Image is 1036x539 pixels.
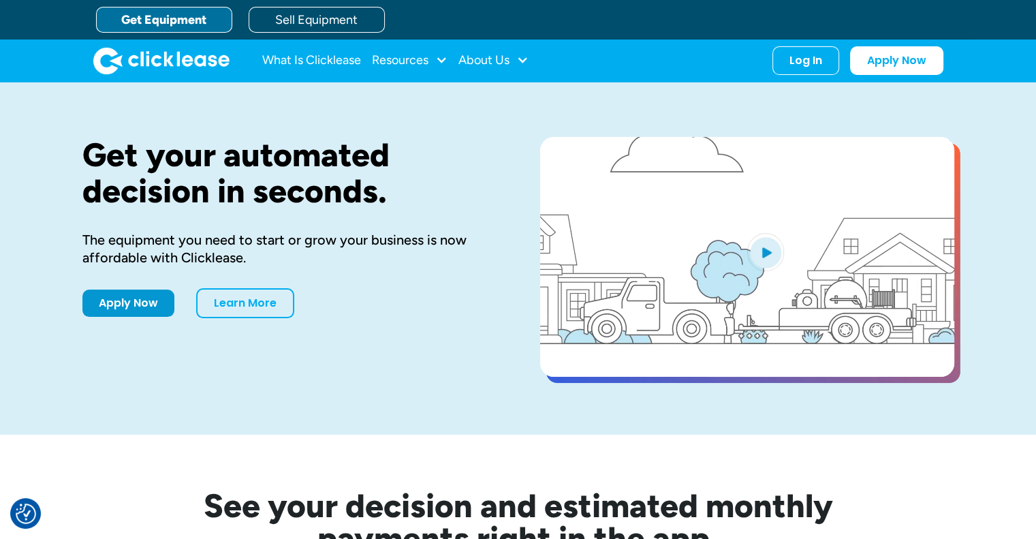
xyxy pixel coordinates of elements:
[82,290,174,317] a: Apply Now
[16,504,36,524] img: Revisit consent button
[789,54,822,67] div: Log In
[196,288,294,318] a: Learn More
[82,137,497,209] h1: Get your automated decision in seconds.
[540,137,954,377] a: open lightbox
[850,46,943,75] a: Apply Now
[82,231,497,266] div: The equipment you need to start or grow your business is now affordable with Clicklease.
[16,504,36,524] button: Consent Preferences
[249,7,385,33] a: Sell Equipment
[93,47,230,74] a: home
[458,47,529,74] div: About Us
[262,47,361,74] a: What Is Clicklease
[93,47,230,74] img: Clicklease logo
[372,47,448,74] div: Resources
[96,7,232,33] a: Get Equipment
[747,233,784,271] img: Blue play button logo on a light blue circular background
